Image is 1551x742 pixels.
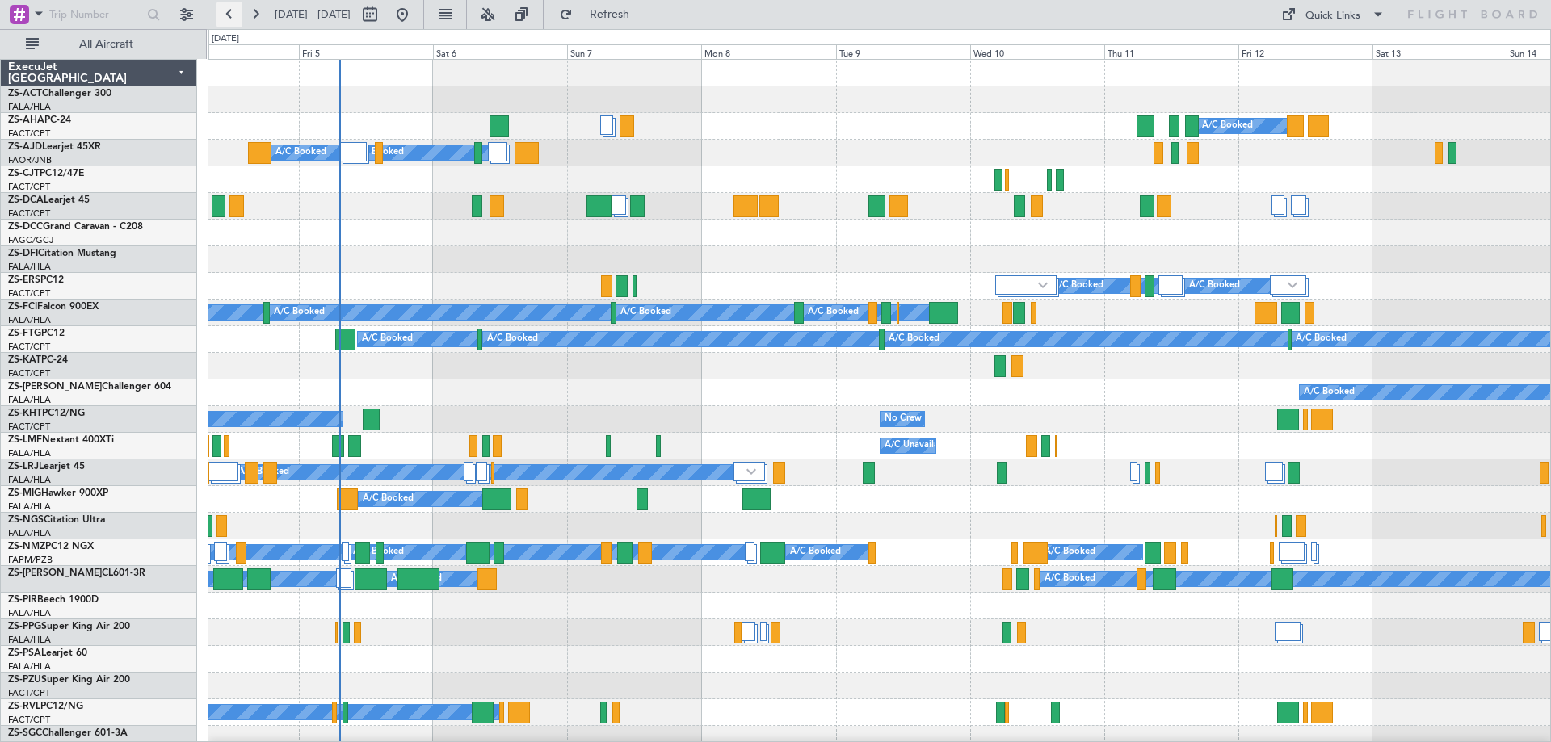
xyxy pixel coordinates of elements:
[8,714,50,726] a: FACT/CPT
[8,329,65,338] a: ZS-FTGPC12
[1304,380,1355,405] div: A/C Booked
[8,702,40,711] span: ZS-RVL
[8,394,51,406] a: FALA/HLA
[8,275,64,285] a: ZS-ERSPC12
[8,435,114,445] a: ZS-LMFNextant 400XTi
[8,128,50,140] a: FACT/CPT
[8,648,87,658] a: ZS-PSALearjet 60
[8,234,53,246] a: FAGC/GCJ
[8,595,99,605] a: ZS-PIRBeech 1900D
[8,142,101,152] a: ZS-AJDLearjet 45XR
[576,9,644,20] span: Refresh
[8,515,44,525] span: ZS-NGS
[8,314,51,326] a: FALA/HLA
[353,540,404,564] div: A/C Booked
[790,540,841,564] div: A/C Booked
[8,702,83,711] a: ZS-RVLPC12/NG
[567,44,701,59] div: Sun 7
[8,195,90,205] a: ZS-DCALearjet 45
[8,341,50,353] a: FACT/CPT
[8,595,37,605] span: ZS-PIR
[1045,540,1095,564] div: A/C Booked
[165,44,299,59] div: Thu 4
[433,44,567,59] div: Sat 6
[212,32,239,46] div: [DATE]
[49,2,142,27] input: Trip Number
[363,487,414,511] div: A/C Booked
[8,355,41,365] span: ZS-KAT
[8,355,68,365] a: ZS-KATPC-24
[885,434,952,458] div: A/C Unavailable
[8,222,143,232] a: ZS-DCCGrand Caravan - C208
[8,527,51,539] a: FALA/HLA
[275,7,351,22] span: [DATE] - [DATE]
[8,409,85,418] a: ZS-KHTPC12/NG
[552,2,649,27] button: Refresh
[8,728,42,738] span: ZS-SGC
[8,249,38,258] span: ZS-DFI
[885,407,922,431] div: No Crew
[8,501,51,513] a: FALA/HLA
[8,89,111,99] a: ZS-ACTChallenger 300
[391,567,442,591] div: A/C Booked
[299,44,433,59] div: Fri 5
[8,435,42,445] span: ZS-LMF
[275,140,326,165] div: A/C Booked
[8,554,53,566] a: FAPM/PZB
[620,300,671,325] div: A/C Booked
[8,115,71,125] a: ZS-AHAPC-24
[1202,114,1253,138] div: A/C Booked
[8,287,50,300] a: FACT/CPT
[1045,567,1095,591] div: A/C Booked
[8,568,102,578] span: ZS-[PERSON_NAME]
[8,675,41,685] span: ZS-PZU
[8,648,41,658] span: ZS-PSA
[8,142,42,152] span: ZS-AJD
[8,169,40,178] span: ZS-CJT
[8,329,41,338] span: ZS-FTG
[8,568,145,578] a: ZS-[PERSON_NAME]CL601-3R
[1273,2,1393,27] button: Quick Links
[808,300,859,325] div: A/C Booked
[8,169,84,178] a: ZS-CJTPC12/47E
[8,462,39,472] span: ZS-LRJ
[1305,8,1360,24] div: Quick Links
[8,275,40,285] span: ZS-ERS
[8,249,116,258] a: ZS-DFICitation Mustang
[8,367,50,379] a: FACT/CPT
[362,327,413,351] div: A/C Booked
[8,181,50,193] a: FACT/CPT
[8,302,37,312] span: ZS-FCI
[8,515,105,525] a: ZS-NGSCitation Ultra
[8,474,51,486] a: FALA/HLA
[836,44,970,59] div: Tue 9
[1189,274,1240,298] div: A/C Booked
[8,634,51,646] a: FALA/HLA
[8,154,52,166] a: FAOR/JNB
[8,687,50,699] a: FACT/CPT
[8,101,51,113] a: FALA/HLA
[8,542,94,551] a: ZS-NMZPC12 NGX
[8,382,102,392] span: ZS-[PERSON_NAME]
[487,327,538,351] div: A/C Booked
[8,447,51,459] a: FALA/HLA
[1372,44,1507,59] div: Sat 13
[889,327,939,351] div: A/C Booked
[8,382,171,392] a: ZS-[PERSON_NAME]Challenger 604
[8,462,85,472] a: ZS-LRJLearjet 45
[274,300,325,325] div: A/C Booked
[8,488,108,498] a: ZS-MIGHawker 900XP
[8,421,50,433] a: FACT/CPT
[970,44,1104,59] div: Wed 10
[8,488,41,498] span: ZS-MIG
[1288,282,1297,288] img: arrow-gray.svg
[1238,44,1372,59] div: Fri 12
[8,208,50,220] a: FACT/CPT
[701,44,835,59] div: Mon 8
[8,660,51,673] a: FALA/HLA
[8,622,130,631] a: ZS-PPGSuper King Air 200
[8,115,44,125] span: ZS-AHA
[8,409,42,418] span: ZS-KHT
[8,302,99,312] a: ZS-FCIFalcon 900EX
[8,542,45,551] span: ZS-NMZ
